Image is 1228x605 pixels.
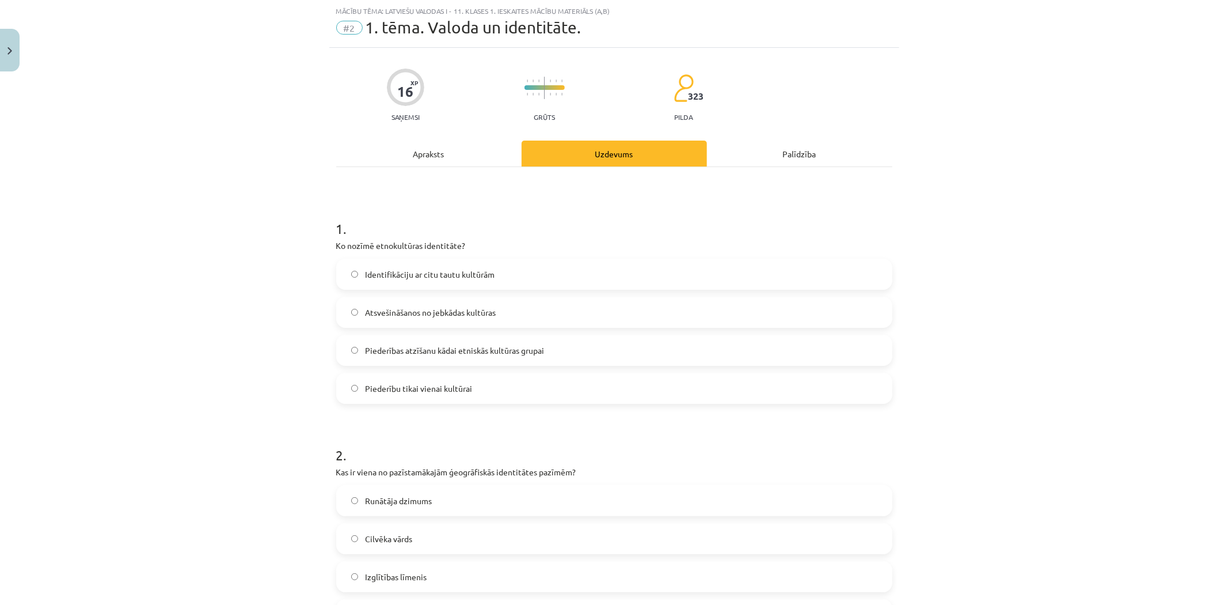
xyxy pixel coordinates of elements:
img: icon-short-line-57e1e144782c952c97e751825c79c345078a6d821885a25fce030b3d8c18986b.svg [527,93,528,96]
div: 16 [397,84,413,100]
span: Cilvēka vārds [365,533,412,545]
div: Mācību tēma: Latviešu valodas i - 11. klases 1. ieskaites mācību materiāls (a,b) [336,7,892,15]
p: Ko nozīmē etnokultūras identitāte? [336,240,892,252]
div: Apraksts [336,141,522,167]
img: icon-short-line-57e1e144782c952c97e751825c79c345078a6d821885a25fce030b3d8c18986b.svg [538,93,539,96]
div: Palīdzība [707,141,892,167]
input: Identifikāciju ar citu tautu kultūrām [351,271,359,278]
h1: 2 . [336,427,892,463]
span: Atsvešināšanos no jebkādas kultūras [365,307,496,319]
img: icon-short-line-57e1e144782c952c97e751825c79c345078a6d821885a25fce030b3d8c18986b.svg [538,80,539,82]
span: XP [410,80,418,86]
span: 1. tēma. Valoda un identitāte. [366,18,581,37]
p: Grūts [534,113,555,121]
img: icon-short-line-57e1e144782c952c97e751825c79c345078a6d821885a25fce030b3d8c18986b.svg [556,93,557,96]
img: icon-short-line-57e1e144782c952c97e751825c79c345078a6d821885a25fce030b3d8c18986b.svg [550,93,551,96]
p: Saņemsi [387,113,424,121]
p: pilda [674,113,693,121]
input: Piederības atzīšanu kādai etniskās kultūras grupai [351,347,359,354]
img: icon-short-line-57e1e144782c952c97e751825c79c345078a6d821885a25fce030b3d8c18986b.svg [533,80,534,82]
input: Izglītības līmenis [351,573,359,581]
input: Runātāja dzimums [351,497,359,505]
img: icon-short-line-57e1e144782c952c97e751825c79c345078a6d821885a25fce030b3d8c18986b.svg [556,80,557,82]
span: 323 [688,91,704,101]
p: Kas ir viena no pazīstamākajām ģeogrāfiskās identitātes pazīmēm? [336,466,892,478]
img: students-c634bb4e5e11cddfef0936a35e636f08e4e9abd3cc4e673bd6f9a4125e45ecb1.svg [674,74,694,103]
h1: 1 . [336,201,892,236]
img: icon-close-lesson-0947bae3869378f0d4975bcd49f059093ad1ed9edebbc8119c70593378902aed.svg [7,47,12,55]
img: icon-short-line-57e1e144782c952c97e751825c79c345078a6d821885a25fce030b3d8c18986b.svg [561,80,562,82]
span: Izglītības līmenis [365,571,427,583]
span: Identifikāciju ar citu tautu kultūrām [365,269,495,281]
span: Piederības atzīšanu kādai etniskās kultūras grupai [365,345,544,357]
img: icon-short-line-57e1e144782c952c97e751825c79c345078a6d821885a25fce030b3d8c18986b.svg [533,93,534,96]
input: Atsvešināšanos no jebkādas kultūras [351,309,359,316]
span: Piederību tikai vienai kultūrai [365,383,472,395]
img: icon-short-line-57e1e144782c952c97e751825c79c345078a6d821885a25fce030b3d8c18986b.svg [550,80,551,82]
img: icon-short-line-57e1e144782c952c97e751825c79c345078a6d821885a25fce030b3d8c18986b.svg [561,93,562,96]
img: icon-long-line-d9ea69661e0d244f92f715978eff75569469978d946b2353a9bb055b3ed8787d.svg [544,77,545,99]
div: Uzdevums [522,141,707,167]
span: Runātāja dzimums [365,495,432,507]
img: icon-short-line-57e1e144782c952c97e751825c79c345078a6d821885a25fce030b3d8c18986b.svg [527,80,528,82]
input: Piederību tikai vienai kultūrai [351,385,359,392]
span: #2 [336,21,363,35]
input: Cilvēka vārds [351,535,359,543]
